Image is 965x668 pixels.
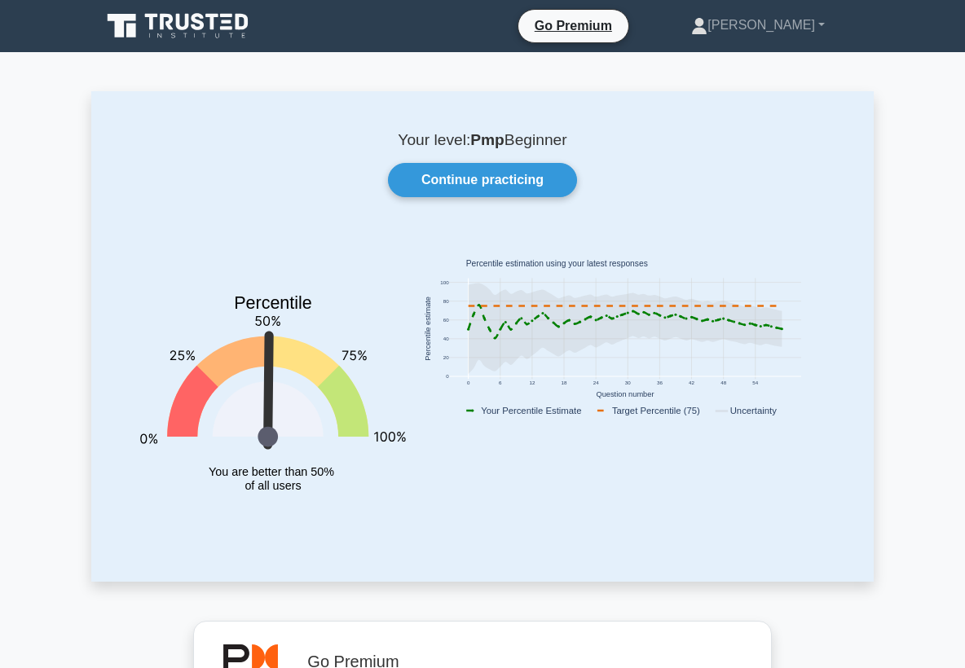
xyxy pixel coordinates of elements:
text: 6 [499,380,502,385]
a: Go Premium [525,15,622,36]
p: Your level: Beginner [130,130,835,150]
text: 0 [446,374,449,380]
text: 48 [720,380,726,385]
text: 60 [443,317,449,323]
text: 42 [689,380,694,385]
b: Pmp [470,131,505,148]
text: 0 [467,380,470,385]
text: 24 [593,380,599,385]
tspan: of all users [245,480,301,493]
a: [PERSON_NAME] [652,9,864,42]
tspan: You are better than 50% [209,465,334,478]
text: Percentile estimate [424,297,432,361]
a: Continue practicing [388,163,577,197]
text: Question number [597,391,654,399]
text: 80 [443,298,449,304]
text: Percentile [234,293,312,313]
text: 36 [657,380,663,385]
text: 100 [440,279,449,285]
text: 18 [562,380,567,385]
text: Percentile estimation using your latest responses [466,260,648,269]
text: 30 [625,380,631,385]
text: 12 [529,380,535,385]
text: 40 [443,336,449,341]
text: 54 [752,380,758,385]
text: 20 [443,355,449,361]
